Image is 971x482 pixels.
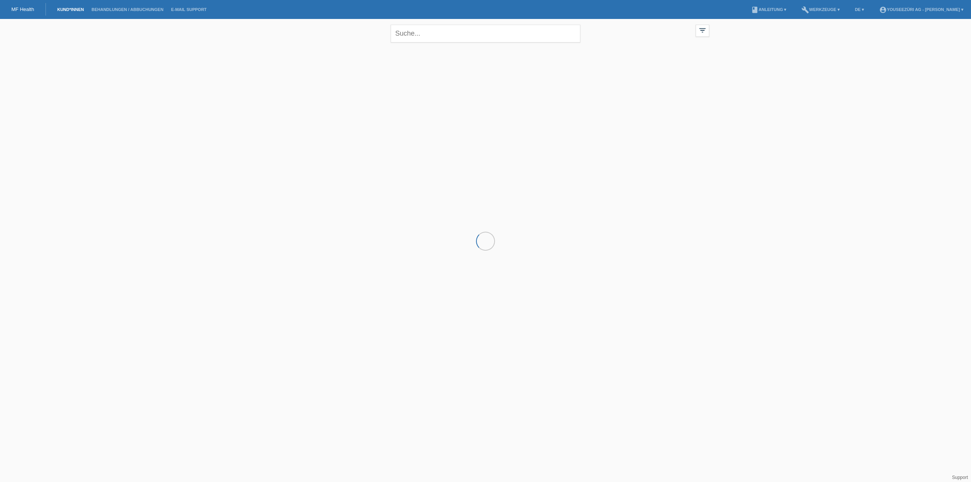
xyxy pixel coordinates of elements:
[53,7,88,12] a: Kund*innen
[952,475,968,480] a: Support
[801,6,809,14] i: build
[747,7,790,12] a: bookAnleitung ▾
[879,6,887,14] i: account_circle
[167,7,211,12] a: E-Mail Support
[11,6,34,12] a: MF Health
[698,26,707,35] i: filter_list
[851,7,868,12] a: DE ▾
[798,7,844,12] a: buildWerkzeuge ▾
[875,7,967,12] a: account_circleYOUSEEZüRi AG - [PERSON_NAME] ▾
[391,25,580,42] input: Suche...
[88,7,167,12] a: Behandlungen / Abbuchungen
[751,6,759,14] i: book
